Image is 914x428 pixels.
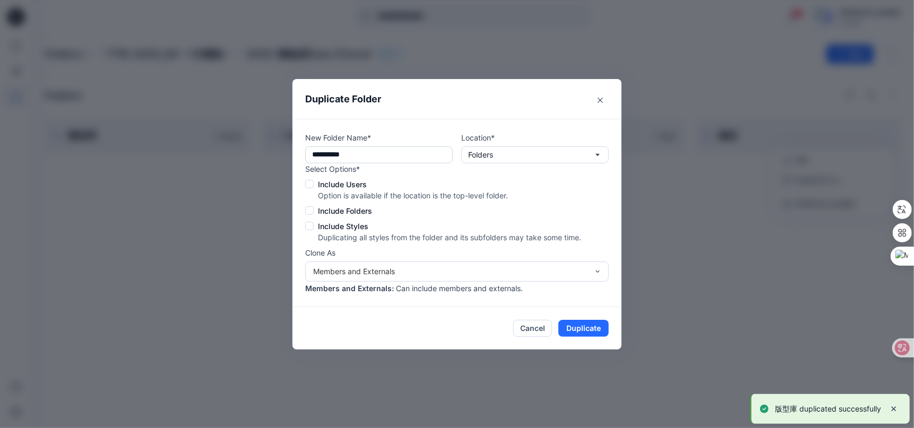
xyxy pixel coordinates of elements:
button: Cancel [513,320,552,337]
p: 版型庫 duplicated successfully [775,403,881,415]
p: Folders [468,149,493,161]
button: Folders [461,146,609,163]
div: Notifications-bottom-right [746,390,914,428]
p: Clone As [305,247,609,258]
p: Duplicating all styles from the folder and its subfolders may take some time. [318,232,581,243]
p: Members and Externals : [305,283,394,294]
p: Option is available if the location is the top-level folder. [318,190,581,201]
span: Include Folders [318,205,372,216]
p: Location* [461,132,609,143]
div: Members and Externals [313,266,588,277]
button: Duplicate [558,320,609,337]
p: New Folder Name* [305,132,453,143]
button: Close [592,92,609,109]
span: Include Styles [318,221,368,232]
header: Duplicate Folder [292,79,622,119]
p: Select Options* [305,163,581,174]
span: Include Users [318,179,367,190]
p: Can include members and externals. [396,283,523,294]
